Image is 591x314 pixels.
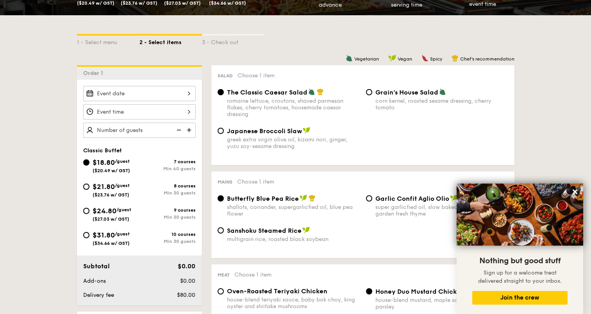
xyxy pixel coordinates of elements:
input: Sanshoku Steamed Ricemultigrain rice, roasted black soybean [218,227,224,234]
input: $21.80/guest($23.76 w/ GST)8 coursesMin 30 guests [83,184,89,190]
span: ($20.49 w/ GST) [93,168,130,173]
span: Grain's House Salad [375,89,438,96]
span: ($27.03 w/ GST) [164,0,201,6]
span: $21.80 [93,182,115,191]
div: Min 40 guests [139,166,196,171]
input: Honey Duo Mustard Chickenhouse-blend mustard, maple soy baked potato, parsley [366,288,372,294]
span: Nothing but good stuff [479,256,561,266]
img: icon-reduce.1d2dbef1.svg [172,123,184,137]
span: ($34.66 w/ GST) [209,0,246,6]
input: $31.80/guest($34.66 w/ GST)10 coursesMin 30 guests [83,232,89,238]
span: Sign up for a welcome treat delivered straight to your inbox. [478,269,562,284]
div: 8 courses [139,183,196,189]
span: Delivery fee [83,292,114,298]
span: Japanese Broccoli Slaw [227,127,302,135]
input: Number of guests [83,123,196,138]
div: house-blend teriyaki sauce, baby bok choy, king oyster and shiitake mushrooms [227,296,360,310]
div: multigrain rice, roasted black soybean [227,236,360,243]
img: icon-chef-hat.a58ddaea.svg [452,55,459,62]
span: Oven-Roasted Teriyaki Chicken [227,287,327,295]
button: Close [569,186,581,198]
input: Garlic Confit Aglio Oliosuper garlicfied oil, slow baked cherry tomatoes, garden fresh thyme [366,195,372,202]
span: /guest [115,183,130,188]
img: icon-vegan.f8ff3823.svg [450,194,458,202]
input: The Classic Caesar Saladromaine lettuce, croutons, shaved parmesan flakes, cherry tomatoes, house... [218,89,224,95]
input: Japanese Broccoli Slawgreek extra virgin olive oil, kizami nori, ginger, yuzu soy-sesame dressing [218,128,224,134]
input: $18.80/guest($20.49 w/ GST)7 coursesMin 40 guests [83,159,89,166]
div: house-blend mustard, maple soy baked potato, parsley [375,297,508,310]
img: icon-chef-hat.a58ddaea.svg [317,88,324,95]
div: shallots, coriander, supergarlicfied oil, blue pea flower [227,204,360,217]
span: Classic Buffet [83,147,122,154]
span: ($34.66 w/ GST) [93,241,130,246]
div: greek extra virgin olive oil, kizami nori, ginger, yuzu soy-sesame dressing [227,136,360,150]
span: $0.00 [178,262,195,270]
span: $18.80 [93,158,115,167]
div: 2 - Select items [139,36,202,46]
img: icon-vegan.f8ff3823.svg [302,227,310,234]
span: Vegan [398,56,412,62]
button: Join the crew [472,291,568,305]
img: icon-chef-hat.a58ddaea.svg [309,194,316,202]
img: icon-vegetarian.fe4039eb.svg [439,88,446,95]
span: /guest [115,231,130,237]
span: Add-ons [83,278,106,284]
img: DSC07876-Edit02-Large.jpeg [457,184,583,246]
span: Choose 1 item [237,178,274,185]
span: /guest [116,207,131,212]
span: ($27.03 w/ GST) [93,216,129,222]
span: The Classic Caesar Salad [227,89,307,96]
span: ($20.49 w/ GST) [77,0,114,6]
span: Choose 1 item [234,271,271,278]
span: Vegetarian [354,56,379,62]
img: icon-vegetarian.fe4039eb.svg [308,88,315,95]
img: icon-spicy.37a8142b.svg [421,55,429,62]
span: Sanshoku Steamed Rice [227,227,302,234]
input: Event date [83,86,196,101]
img: icon-vegan.f8ff3823.svg [300,194,307,202]
span: Honey Duo Mustard Chicken [375,288,464,295]
span: $31.80 [93,231,115,239]
div: Min 30 guests [139,239,196,244]
input: Event time [83,104,196,120]
input: Oven-Roasted Teriyaki Chickenhouse-blend teriyaki sauce, baby bok choy, king oyster and shiitake ... [218,288,224,294]
div: 1 - Select menu [77,36,139,46]
span: Meat [218,272,230,278]
img: icon-vegetarian.fe4039eb.svg [346,55,353,62]
span: Choose 1 item [237,72,275,79]
span: ($23.76 w/ GST) [121,0,157,6]
span: ($23.76 w/ GST) [93,192,129,198]
span: Chef's recommendation [460,56,514,62]
div: 10 courses [139,232,196,237]
span: Salad [218,73,233,78]
input: Grain's House Saladcorn kernel, roasted sesame dressing, cherry tomato [366,89,372,95]
div: super garlicfied oil, slow baked cherry tomatoes, garden fresh thyme [375,204,508,217]
span: Garlic Confit Aglio Olio [375,195,449,202]
span: Spicy [430,56,442,62]
div: 3 - Check out [202,36,264,46]
div: romaine lettuce, croutons, shaved parmesan flakes, cherry tomatoes, housemade caesar dressing [227,98,360,118]
input: $24.80/guest($27.03 w/ GST)9 coursesMin 30 guests [83,208,89,214]
div: 9 courses [139,207,196,213]
img: icon-add.58712e84.svg [184,123,196,137]
span: /guest [115,159,130,164]
span: Butterfly Blue Pea Rice [227,195,299,202]
span: $80.00 [177,292,195,298]
span: Order 1 [83,70,106,77]
span: Subtotal [83,262,110,270]
input: Butterfly Blue Pea Riceshallots, coriander, supergarlicfied oil, blue pea flower [218,195,224,202]
span: $24.80 [93,207,116,215]
div: Min 30 guests [139,214,196,220]
img: icon-vegan.f8ff3823.svg [303,127,311,134]
span: $0.00 [180,278,195,284]
img: icon-vegan.f8ff3823.svg [388,55,396,62]
div: corn kernel, roasted sesame dressing, cherry tomato [375,98,508,111]
div: Min 30 guests [139,190,196,196]
div: 7 courses [139,159,196,164]
span: Mains [218,179,232,185]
